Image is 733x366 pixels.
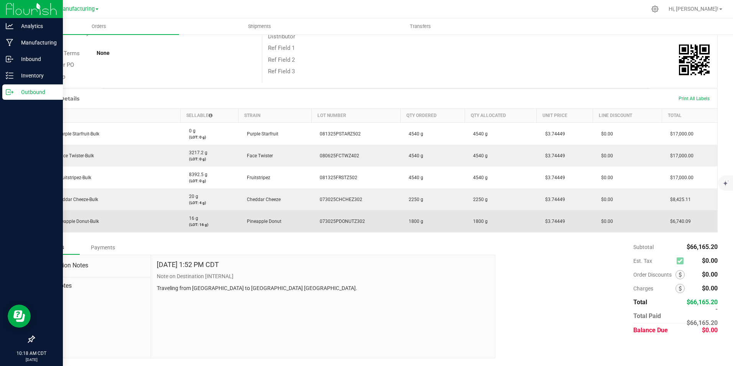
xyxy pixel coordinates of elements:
[666,153,694,158] span: $17,000.00
[40,281,145,290] span: Order Notes
[633,326,668,334] span: Balance Due
[39,153,94,158] span: Flower-Face Twister-Bulk
[39,131,99,137] span: Flower-Purple Starfruit-Bulk
[185,178,234,184] p: (LOT: 0 g)
[650,5,660,13] div: Manage settings
[687,298,718,306] span: $66,165.20
[537,109,593,123] th: Unit Price
[243,175,270,180] span: Fruitstripez
[185,216,198,221] span: 16 g
[185,150,207,155] span: 3217.2 g
[593,109,662,123] th: Line Discount
[316,219,365,224] span: 073025PDONUTZ302
[80,241,126,254] div: Payments
[679,96,710,101] span: Print All Labels
[6,88,13,96] inline-svg: Outbound
[268,45,295,51] span: Ref Field 1
[469,197,488,202] span: 2250 g
[268,33,295,40] span: Distributor
[185,128,196,134] span: 0 g
[633,298,647,306] span: Total
[157,261,219,269] h4: [DATE] 1:52 PM CDT
[316,131,361,137] span: 081325PSTARZ502
[633,258,674,264] span: Est. Tax
[399,23,441,30] span: Transfers
[40,261,145,270] span: Destination Notes
[8,305,31,328] iframe: Resource center
[316,197,362,202] span: 073025CHCHEZ302
[679,45,710,75] qrcode: 00139068
[185,200,234,206] p: (LOT: 4 g)
[469,131,488,137] span: 4540 g
[340,18,501,35] a: Transfers
[666,131,694,137] span: $17,000.00
[405,153,423,158] span: 4540 g
[677,256,687,266] span: Calculate excise tax
[316,175,357,180] span: 081325FRSTZ502
[316,153,359,158] span: 080625FCTWZ402
[3,357,59,363] p: [DATE]
[181,109,238,123] th: Sellable
[702,285,718,292] span: $0.00
[597,153,613,158] span: $0.00
[97,50,110,56] strong: None
[633,285,675,292] span: Charges
[13,87,59,97] p: Outbound
[669,6,718,12] span: Hi, [PERSON_NAME]!
[465,109,537,123] th: Qty Allocated
[597,219,613,224] span: $0.00
[702,271,718,278] span: $0.00
[666,175,694,180] span: $17,000.00
[243,219,281,224] span: Pineapple Donut
[3,350,59,357] p: 10:18 AM CDT
[405,175,423,180] span: 4540 g
[185,194,198,199] span: 20 g
[13,71,59,80] p: Inventory
[597,197,613,202] span: $0.00
[633,244,654,250] span: Subtotal
[405,197,423,202] span: 2250 g
[268,56,295,63] span: Ref Field 2
[662,109,717,123] th: Total
[18,18,179,35] a: Orders
[400,109,465,123] th: Qty Ordered
[702,257,718,264] span: $0.00
[157,272,490,280] p: Note on Destination [INTERNAL]
[687,243,718,251] span: $66,165.20
[185,222,234,228] p: (LOT: 16 g)
[6,39,13,46] inline-svg: Manufacturing
[541,153,565,158] span: $3.74449
[405,131,423,137] span: 4540 g
[405,219,423,224] span: 1800 g
[13,54,59,64] p: Inbound
[58,6,95,12] span: Manufacturing
[679,45,710,75] img: Scan me!
[35,109,181,123] th: Item
[13,38,59,47] p: Manufacturing
[157,284,490,292] p: Traveling from [GEOGRAPHIC_DATA] to [GEOGRAPHIC_DATA] [GEOGRAPHIC_DATA].
[666,197,691,202] span: $8,425.11
[541,131,565,137] span: $3.74449
[243,197,281,202] span: Cheddar Cheeze
[39,197,98,202] span: Buds-Cheddar Cheeze-Bulk
[541,175,565,180] span: $3.74449
[541,219,565,224] span: $3.74449
[39,219,99,224] span: Buds-Pineapple Donut-Bulk
[81,23,117,30] span: Orders
[597,131,613,137] span: $0.00
[469,219,488,224] span: 1800 g
[185,172,207,177] span: 8392.5 g
[238,23,281,30] span: Shipments
[702,326,718,334] span: $0.00
[185,156,234,162] p: (LOT: 0 g)
[469,175,488,180] span: 4540 g
[469,153,488,158] span: 4540 g
[666,219,691,224] span: $6,740.09
[6,55,13,63] inline-svg: Inbound
[268,68,295,75] span: Ref Field 3
[597,175,613,180] span: $0.00
[243,131,278,137] span: Purple Starfruit
[13,21,59,31] p: Analytics
[39,175,91,180] span: Flower-Fruitstripez-Bulk
[179,18,340,35] a: Shipments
